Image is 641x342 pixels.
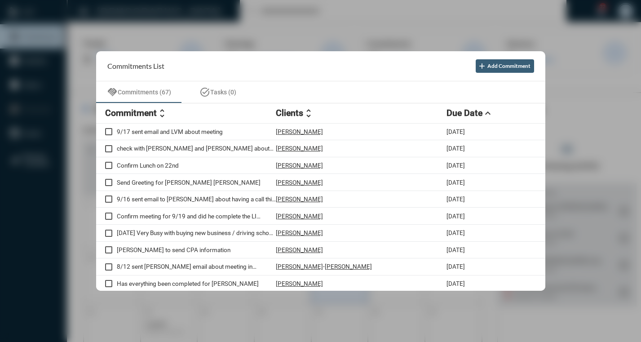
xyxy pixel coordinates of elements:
p: [PERSON_NAME] [276,145,323,152]
p: [DATE] [446,213,465,220]
p: [PERSON_NAME] [325,263,372,270]
p: [DATE] [446,229,465,236]
p: [PERSON_NAME] [276,246,323,253]
p: Has everything been completed for [PERSON_NAME] [117,280,276,287]
p: 9/17 sent email and LVM about meeting [117,128,276,135]
button: Add Commitment [476,59,534,73]
p: check with [PERSON_NAME] and [PERSON_NAME] about account opening documents and if HPS has moved a... [117,145,276,152]
p: [PERSON_NAME] [276,213,323,220]
p: [PERSON_NAME] [276,229,323,236]
h2: Clients [276,108,303,118]
p: [DATE] Very Busy with buying new business / driving school. Check back with him after the summer ... [117,229,276,236]
h2: Commitment [105,108,157,118]
p: Confirm meeting for 9/19 and did he complete the LI paperwork [117,213,276,220]
mat-icon: unfold_more [303,108,314,119]
p: [DATE] [446,128,465,135]
h2: Commitments List [107,62,164,70]
p: 9/16 sent email to [PERSON_NAME] about having a call this week [117,195,276,203]
p: [PERSON_NAME] [276,128,323,135]
p: [DATE] [446,263,465,270]
mat-icon: add [477,62,486,71]
p: Confirm Lunch on 22nd [117,162,276,169]
p: [DATE] [446,162,465,169]
p: [DATE] [446,179,465,186]
span: Commitments (67) [118,89,171,96]
p: Send Greeting for [PERSON_NAME] [PERSON_NAME] [117,179,276,186]
p: - [323,263,325,270]
mat-icon: unfold_more [157,108,168,119]
p: [PERSON_NAME] [276,263,323,270]
p: [DATE] [446,195,465,203]
p: [DATE] [446,280,465,287]
span: Tasks (0) [210,89,236,96]
mat-icon: expand_less [482,108,493,119]
p: [PERSON_NAME] [276,179,323,186]
mat-icon: task_alt [199,87,210,98]
p: [DATE] [446,145,465,152]
p: [PERSON_NAME] [276,195,323,203]
h2: Due Date [446,108,482,118]
p: 8/12 sent [PERSON_NAME] email about meeting in [GEOGRAPHIC_DATA] until after [DATE] / Get in touc... [117,263,276,270]
p: [DATE] [446,246,465,253]
p: [PERSON_NAME] to send CPA information [117,246,276,253]
p: [PERSON_NAME] [276,162,323,169]
p: [PERSON_NAME] [276,280,323,287]
mat-icon: handshake [107,87,118,98]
